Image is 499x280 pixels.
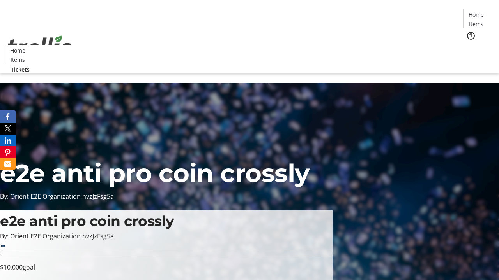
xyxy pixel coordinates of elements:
[469,20,483,28] span: Items
[463,45,494,53] a: Tickets
[464,10,488,19] a: Home
[5,65,36,73] a: Tickets
[5,27,74,66] img: Orient E2E Organization hvzJzFsg5a's Logo
[5,46,30,54] a: Home
[463,28,479,44] button: Help
[5,56,30,64] a: Items
[469,45,488,53] span: Tickets
[464,20,488,28] a: Items
[10,46,25,54] span: Home
[11,65,30,73] span: Tickets
[469,10,484,19] span: Home
[11,56,25,64] span: Items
